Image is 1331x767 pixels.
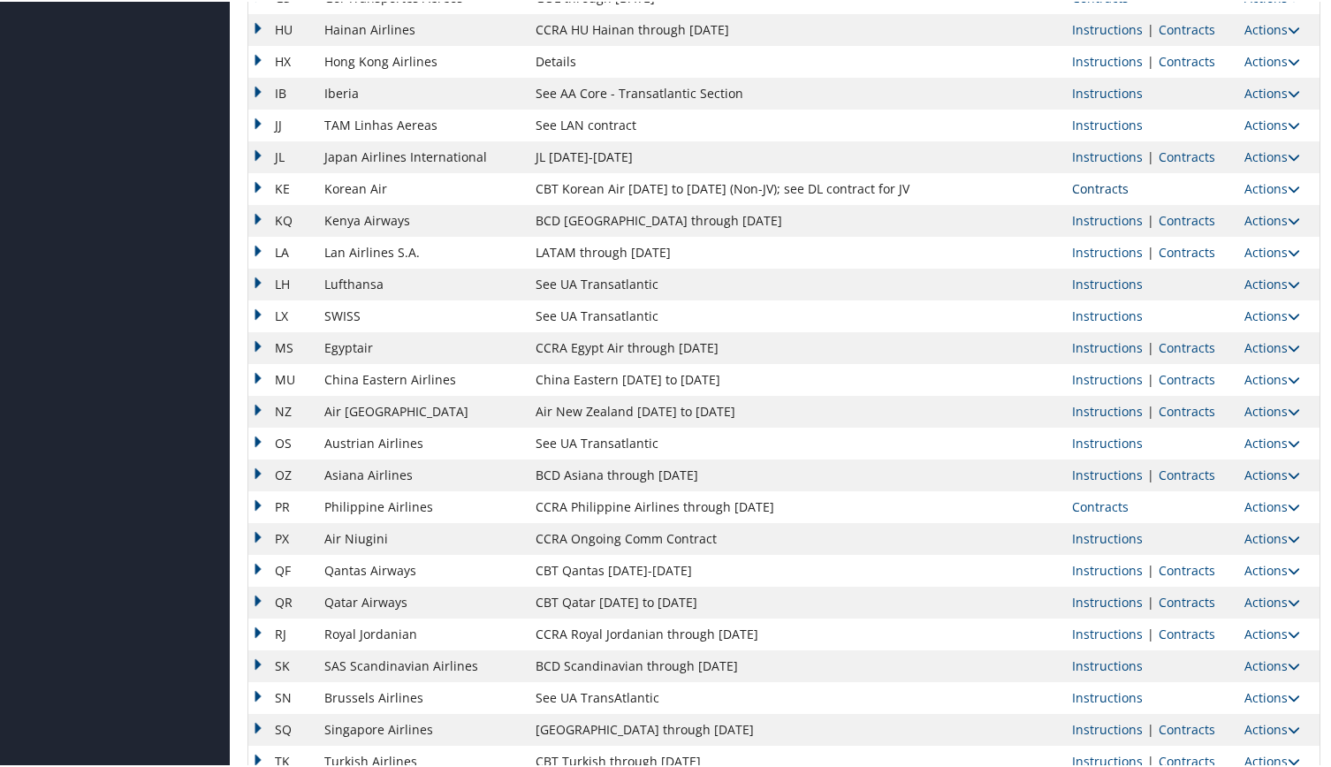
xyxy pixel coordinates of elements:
td: Japan Airlines International [316,140,527,171]
span: | [1143,51,1159,68]
td: OZ [248,458,316,490]
td: Asiana Airlines [316,458,527,490]
td: KE [248,171,316,203]
a: View Contracts [1159,560,1215,577]
a: Actions [1244,592,1300,609]
a: View Contracts [1159,465,1215,482]
a: View Ticketing Instructions [1072,687,1143,704]
td: Hong Kong Airlines [316,44,527,76]
td: NZ [248,394,316,426]
td: JL [248,140,316,171]
td: BCD [GEOGRAPHIC_DATA] through [DATE] [527,203,947,235]
a: View Ticketing Instructions [1072,210,1143,227]
a: Actions [1244,560,1300,577]
a: Actions [1244,19,1300,36]
a: Actions [1244,306,1300,323]
td: See UA TransAtlantic [527,680,947,712]
a: View Ticketing Instructions [1072,242,1143,259]
td: SK [248,649,316,680]
td: Philippine Airlines [316,490,527,521]
a: Actions [1244,178,1300,195]
td: Air [GEOGRAPHIC_DATA] [316,394,527,426]
span: | [1143,242,1159,259]
td: Austrian Airlines [316,426,527,458]
a: View Ticketing Instructions [1072,274,1143,291]
td: Hainan Airlines [316,12,527,44]
a: Actions [1244,242,1300,259]
a: View Contracts [1159,624,1215,641]
td: Qatar Airways [316,585,527,617]
a: View Ticketing Instructions [1072,306,1143,323]
span: | [1143,465,1159,482]
td: OS [248,426,316,458]
a: View Ticketing Instructions [1072,19,1143,36]
td: IB [248,76,316,108]
a: Actions [1244,528,1300,545]
td: CBT Qatar [DATE] to [DATE] [527,585,947,617]
span: | [1143,592,1159,609]
td: SWISS [316,299,527,330]
a: View Ticketing Instructions [1072,433,1143,450]
a: View Contracts [1072,178,1129,195]
a: View Ticketing Instructions [1072,51,1143,68]
td: QR [248,585,316,617]
a: Actions [1244,369,1300,386]
a: Actions [1244,338,1300,354]
a: View Ticketing Instructions [1072,83,1143,100]
td: PX [248,521,316,553]
a: View Ticketing Instructions [1072,624,1143,641]
td: MU [248,362,316,394]
span: | [1143,147,1159,163]
td: CCRA Philippine Airlines through [DATE] [527,490,947,521]
a: Actions [1244,624,1300,641]
td: HU [248,12,316,44]
td: CBT Qantas [DATE]-[DATE] [527,553,947,585]
td: JL [DATE]-[DATE] [527,140,947,171]
td: Qantas Airways [316,553,527,585]
a: View Ticketing Instructions [1072,369,1143,386]
a: View Ticketing Instructions [1072,401,1143,418]
a: View Ticketing Instructions [1072,560,1143,577]
td: China Eastern Airlines [316,362,527,394]
td: Lufthansa [316,267,527,299]
a: View Ticketing Instructions [1072,656,1143,672]
td: SQ [248,712,316,744]
span: | [1143,369,1159,386]
td: Air Niugini [316,521,527,553]
span: | [1143,719,1159,736]
td: Air New Zealand [DATE] to [DATE] [527,394,947,426]
span: | [1143,210,1159,227]
a: Actions [1244,147,1300,163]
span: | [1143,338,1159,354]
td: PR [248,490,316,521]
a: View Contracts [1159,147,1215,163]
td: China Eastern [DATE] to [DATE] [527,362,947,394]
a: View Contracts [1159,401,1215,418]
td: RJ [248,617,316,649]
a: Actions [1244,115,1300,132]
td: See LAN contract [527,108,947,140]
span: | [1143,401,1159,418]
a: Actions [1244,465,1300,482]
span: | [1143,19,1159,36]
td: LH [248,267,316,299]
td: Royal Jordanian [316,617,527,649]
td: TAM Linhas Aereas [316,108,527,140]
td: Brussels Airlines [316,680,527,712]
td: See AA Core - Transatlantic Section [527,76,947,108]
td: LX [248,299,316,330]
a: View Contracts [1159,338,1215,354]
a: View Contracts [1159,242,1215,259]
a: Actions [1244,656,1300,672]
a: View Contracts [1159,210,1215,227]
td: QF [248,553,316,585]
span: | [1143,624,1159,641]
a: Actions [1244,401,1300,418]
td: KQ [248,203,316,235]
td: BCD Scandinavian through [DATE] [527,649,947,680]
a: View Ticketing Instructions [1072,338,1143,354]
a: Actions [1244,274,1300,291]
td: See UA Transatlantic [527,267,947,299]
a: Actions [1244,497,1300,513]
a: View Contracts [1072,497,1129,513]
